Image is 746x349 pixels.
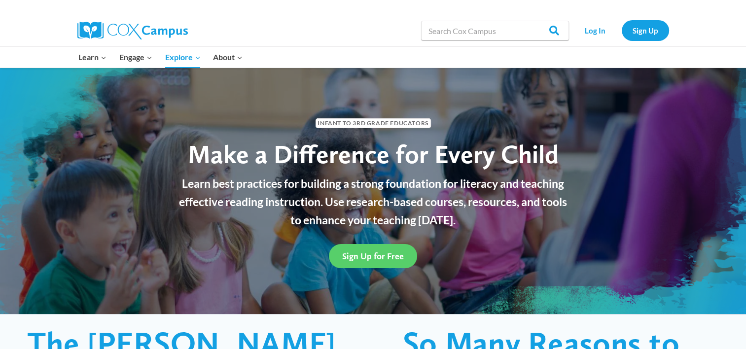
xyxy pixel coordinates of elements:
span: Make a Difference for Every Child [188,139,559,170]
button: Child menu of Learn [72,47,113,68]
p: Learn best practices for building a strong foundation for literacy and teaching effective reading... [174,174,573,229]
button: Child menu of Explore [159,47,207,68]
button: Child menu of About [207,47,249,68]
nav: Primary Navigation [72,47,249,68]
button: Child menu of Engage [113,47,159,68]
input: Search Cox Campus [421,21,569,40]
nav: Secondary Navigation [574,20,669,40]
span: Infant to 3rd Grade Educators [316,118,431,128]
img: Cox Campus [77,22,188,39]
a: Sign Up for Free [329,244,417,268]
span: Sign Up for Free [342,251,404,261]
a: Sign Up [622,20,669,40]
a: Log In [574,20,617,40]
